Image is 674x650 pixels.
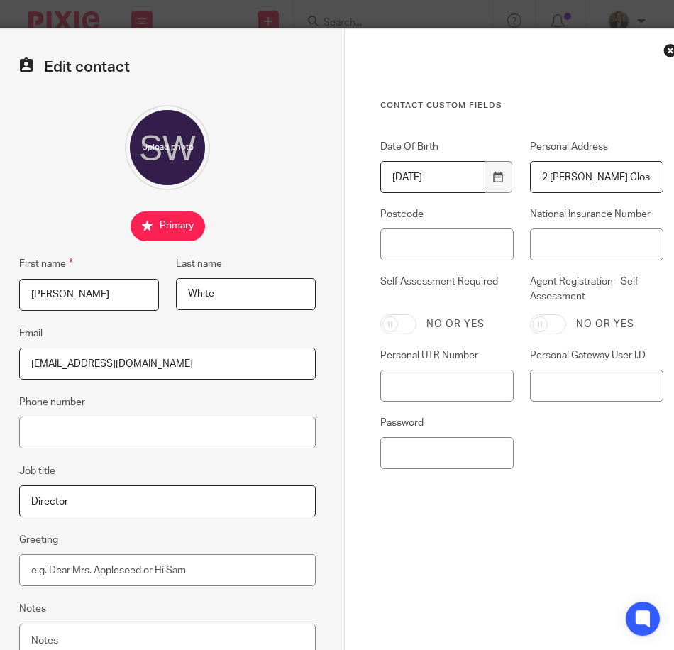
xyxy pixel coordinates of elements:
label: Email [19,326,43,341]
label: No or yes [426,317,485,331]
label: Phone number [19,395,85,409]
label: Personal UTR Number [380,348,514,363]
label: Last name [176,257,222,271]
label: Greeting [19,533,58,547]
label: First name [19,255,73,272]
label: Job title [19,464,55,478]
label: No or yes [576,317,634,331]
label: Agent Registration - Self Assessment [530,275,663,304]
label: National Insurance Number [530,207,663,221]
input: Use the arrow keys to pick a date [380,161,485,193]
label: Self Assessment Required [380,275,514,304]
label: Password [380,416,514,430]
input: e.g. Dear Mrs. Appleseed or Hi Sam [19,554,316,586]
label: Postcode [380,207,514,221]
h2: Edit contact [19,57,316,77]
h3: Contact Custom fields [380,100,663,111]
label: Personal Address [530,140,663,154]
label: Personal Gateway User I.D [530,348,663,363]
label: Date Of Birth [380,140,514,154]
label: Notes [19,602,46,616]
